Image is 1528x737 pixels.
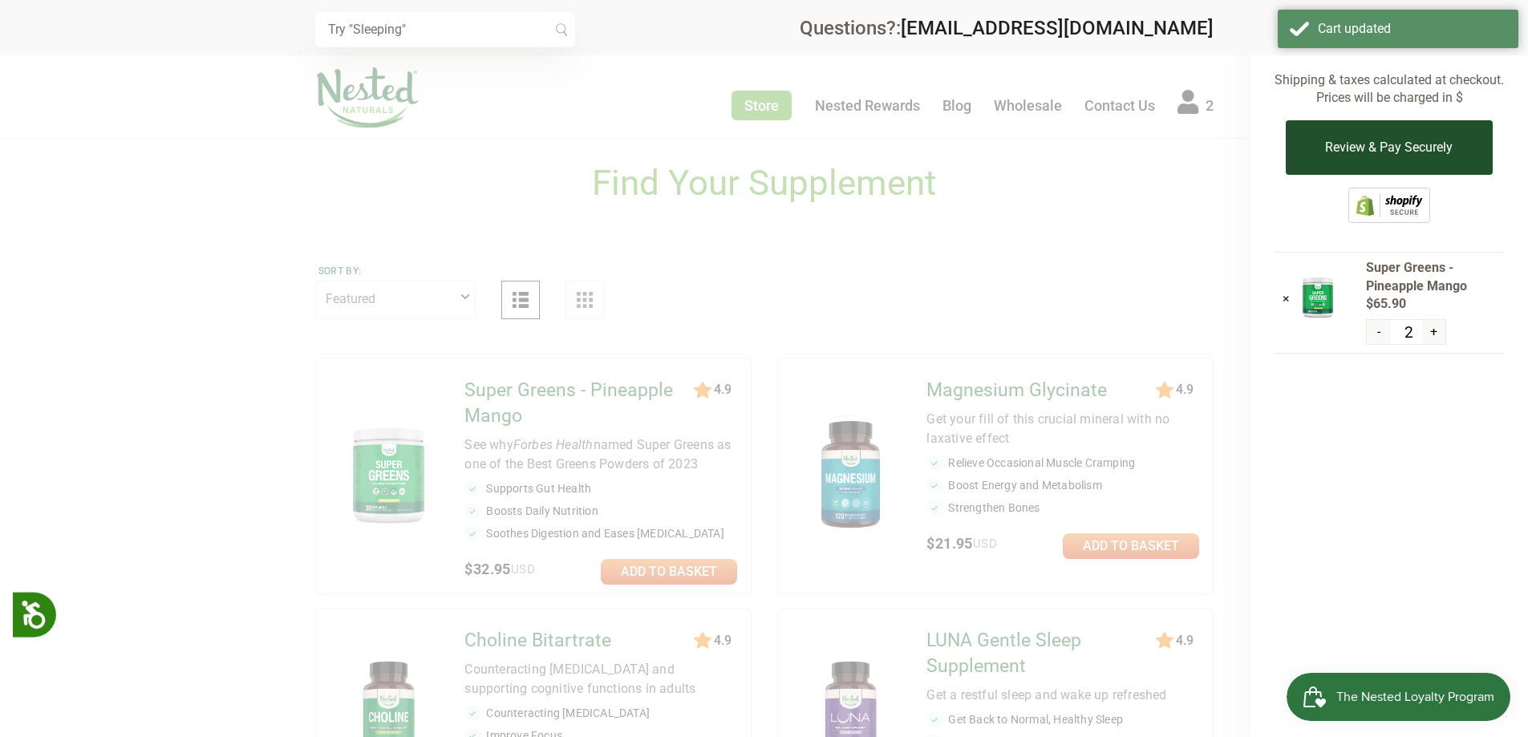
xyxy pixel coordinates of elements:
[1287,673,1512,721] iframe: Button to open loyalty program pop-up
[800,18,1214,38] div: Questions?:
[1348,188,1430,223] img: Shopify secure badge
[1367,320,1390,344] button: -
[1396,38,1444,56] span: $65.90
[1275,71,1504,107] p: Shipping & taxes calculated at checkout. Prices will be charged in $
[1318,22,1506,36] div: Cart updated
[315,12,575,47] input: Try "Sleeping"
[1366,259,1504,295] span: Super Greens - Pineapple Mango
[1283,291,1290,306] a: ×
[1286,120,1492,175] button: Review & Pay Securely
[1422,320,1445,344] button: +
[1348,211,1430,226] a: This online store is secured by Shopify
[901,17,1214,39] a: [EMAIL_ADDRESS][DOMAIN_NAME]
[1366,295,1504,313] span: $65.90
[1298,274,1338,321] img: Super Greens - Pineapple Mango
